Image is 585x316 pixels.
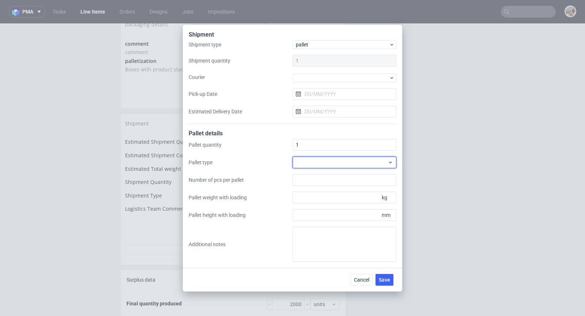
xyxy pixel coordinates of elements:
[121,90,346,109] div: Shipment
[189,176,292,184] label: Number of pcs per pallet
[189,129,396,139] div: Pallet details
[189,74,292,81] label: Courier
[127,253,155,259] span: Surplus data
[125,154,231,168] td: Shipment Quantity
[125,181,231,197] td: Logistics Team Comment
[189,31,396,40] div: Shipment
[189,211,292,219] label: Pallet height with loading
[189,141,292,148] label: Pallet quantity
[125,114,231,128] td: Estimated Shipment Quantity
[258,58,297,68] button: Send to VMA
[379,277,390,282] span: Save
[127,277,182,283] span: Final quantity produced
[125,141,231,155] td: Estimated Total weight
[296,41,389,48] span: pallet
[292,106,396,117] input: DD/MM/YYYY
[214,55,258,71] a: Download PDF
[297,58,337,68] button: Send to QMS
[125,25,233,33] td: comment
[189,90,292,98] label: Pick-up Date
[351,274,373,286] button: Cancel
[231,128,341,141] td: Unknown
[314,277,332,285] span: units
[125,128,231,141] td: Estimated Shipment Cost
[375,274,393,286] button: Save
[380,210,395,220] span: mm
[231,168,341,181] td: package
[125,221,341,232] button: Showdetails
[235,42,242,49] span: No
[292,88,396,100] input: DD/MM/YYYY
[354,277,369,282] span: Cancel
[380,192,395,203] span: kg
[292,95,341,105] button: Manage shipments
[125,42,233,50] td: Boxes with product stacked on pallets
[189,108,292,115] label: Estimated Delivery Date
[189,159,292,166] label: Pallet type
[231,141,341,155] td: Unknown
[125,16,233,25] td: comment
[231,154,341,168] td: 1
[189,57,292,64] label: Shipment quantity
[125,168,231,181] td: Shipment Type
[189,194,292,201] label: Pallet weight with loading
[302,200,341,210] button: Update
[231,114,341,128] td: Unknown
[189,241,292,248] label: Additional notes
[125,33,233,42] td: palletization
[189,41,292,48] label: Shipment type
[235,25,269,32] span: FSC certificate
